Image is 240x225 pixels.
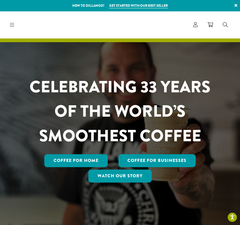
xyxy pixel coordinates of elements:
[218,20,233,30] a: Search
[109,3,168,8] a: Get started with our best seller
[24,75,216,148] h1: CELEBRATING 33 YEARS OF THE WORLD’S SMOOTHEST COFFEE
[88,170,152,183] a: Watch Our Story
[118,154,196,167] a: Coffee For Businesses
[44,154,108,167] a: Coffee for Home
